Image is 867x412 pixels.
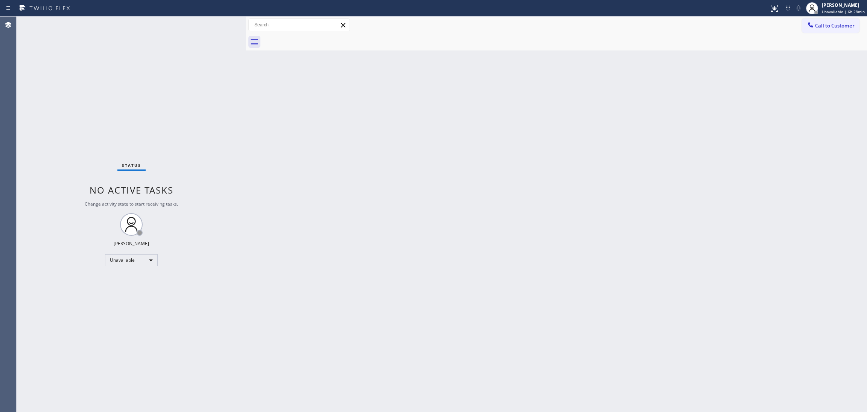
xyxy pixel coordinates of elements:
span: Unavailable | 6h 28min [822,9,865,14]
button: Mute [793,3,804,14]
span: Call to Customer [815,22,855,29]
button: Call to Customer [802,18,859,33]
span: Status [122,163,141,168]
div: Unavailable [105,254,158,266]
span: Change activity state to start receiving tasks. [85,201,178,207]
div: [PERSON_NAME] [114,240,149,247]
input: Search [249,19,350,31]
div: [PERSON_NAME] [822,2,865,8]
span: No active tasks [90,184,173,196]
